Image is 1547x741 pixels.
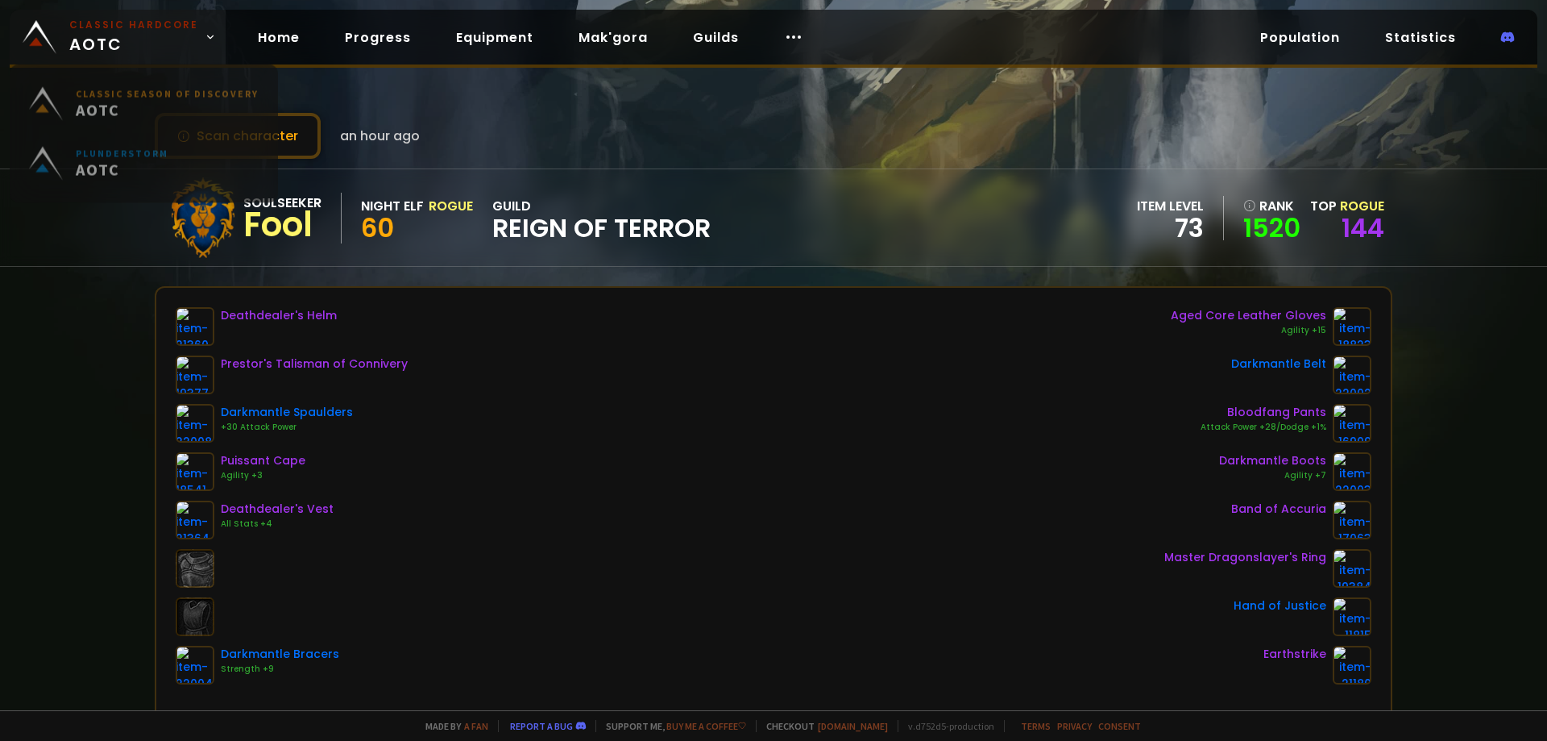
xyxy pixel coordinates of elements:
[221,663,339,676] div: Strength +9
[221,452,305,469] div: Puissant Cape
[680,21,752,54] a: Guilds
[1219,469,1326,482] div: Agility +7
[10,10,226,65] a: Classic HardcoreAOTC
[1243,216,1300,240] a: 1520
[416,720,488,732] span: Made by
[361,196,424,216] div: Night Elf
[176,404,214,443] img: item-22008
[1234,597,1326,614] div: Hand of Justice
[221,421,353,434] div: +30 Attack Power
[1263,646,1326,663] div: Earthstrike
[1333,501,1371,539] img: item-17063
[245,21,313,54] a: Home
[332,21,424,54] a: Progress
[221,356,408,373] div: Prestor's Talisman of Connivery
[1340,197,1384,215] span: Rogue
[176,452,214,491] img: item-18541
[1333,597,1371,636] img: item-11815
[510,720,573,732] a: Report a bug
[1333,404,1371,443] img: item-16909
[176,501,214,539] img: item-21364
[492,216,711,240] span: Reign of Terror
[464,720,488,732] a: a fan
[1243,196,1300,216] div: rank
[1310,196,1384,216] div: Top
[1333,356,1371,394] img: item-22002
[69,18,198,32] small: Classic Hardcore
[76,154,168,166] small: Plunderstorm
[19,140,268,200] a: PlunderstormAOTC
[1164,549,1326,566] div: Master Dragonslayer's Ring
[1333,452,1371,491] img: item-22003
[1231,501,1326,518] div: Band of Accuria
[1231,356,1326,373] div: Darkmantle Belt
[1098,720,1141,732] a: Consent
[221,307,337,324] div: Deathdealer's Helm
[429,196,473,216] div: Rogue
[361,210,394,246] span: 60
[1333,307,1371,346] img: item-18823
[1342,210,1384,246] a: 144
[1372,21,1469,54] a: Statistics
[243,193,321,213] div: Soulseeker
[818,720,888,732] a: [DOMAIN_NAME]
[1201,404,1326,421] div: Bloodfang Pants
[1021,720,1051,732] a: Terms
[1219,452,1326,469] div: Darkmantle Boots
[221,518,334,531] div: All Stats +4
[1171,324,1326,337] div: Agility +15
[443,21,546,54] a: Equipment
[1137,216,1204,240] div: 73
[221,469,305,482] div: Agility +3
[221,646,339,663] div: Darkmantle Bracers
[76,166,168,186] span: AOTC
[898,720,994,732] span: v. d752d5 - production
[76,106,259,127] span: AOTC
[340,126,420,146] span: an hour ago
[1333,646,1371,685] img: item-21180
[176,356,214,394] img: item-19377
[1137,196,1204,216] div: item level
[756,720,888,732] span: Checkout
[595,720,746,732] span: Support me,
[1201,421,1326,434] div: Attack Power +28/Dodge +1%
[1171,307,1326,324] div: Aged Core Leather Gloves
[492,196,711,240] div: guild
[221,404,353,421] div: Darkmantle Spaulders
[1057,720,1092,732] a: Privacy
[176,646,214,685] img: item-22004
[76,94,259,106] small: Classic Season of Discovery
[1247,21,1353,54] a: Population
[69,18,198,56] span: AOTC
[666,720,746,732] a: Buy me a coffee
[243,213,321,237] div: Fool
[19,81,268,140] a: Classic Season of DiscoveryAOTC
[221,501,334,518] div: Deathdealer's Vest
[176,307,214,346] img: item-21360
[566,21,661,54] a: Mak'gora
[1333,549,1371,588] img: item-19384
